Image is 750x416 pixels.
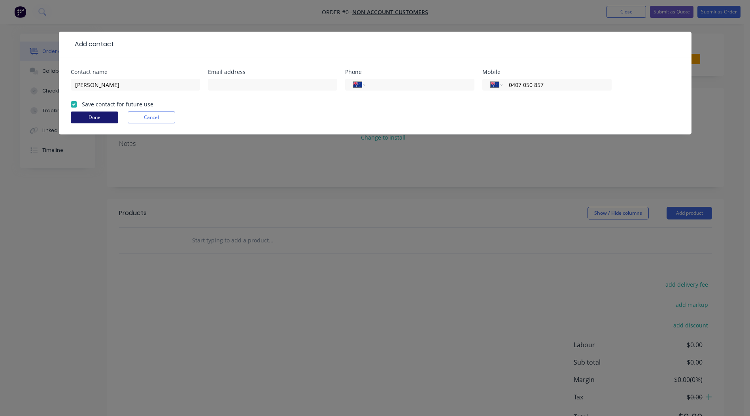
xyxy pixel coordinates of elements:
[345,69,474,75] div: Phone
[82,100,153,108] label: Save contact for future use
[482,69,612,75] div: Mobile
[71,69,200,75] div: Contact name
[71,40,114,49] div: Add contact
[128,112,175,123] button: Cancel
[71,112,118,123] button: Done
[208,69,337,75] div: Email address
